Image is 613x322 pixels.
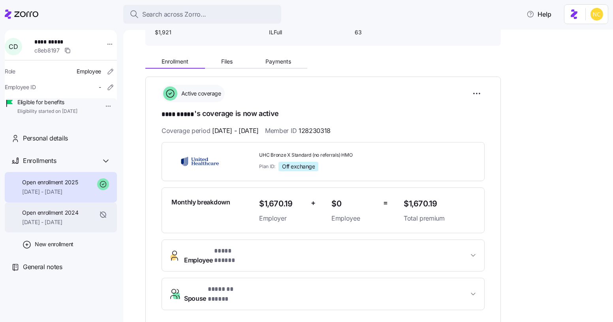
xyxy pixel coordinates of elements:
span: Eligibility started on [DATE] [17,108,77,115]
button: Help [520,6,558,22]
button: Search across Zorro... [123,5,281,24]
span: $1,921 [155,28,263,36]
span: Open enrollment 2024 [22,209,78,217]
span: - [99,83,101,91]
span: Monthly breakdown [171,197,230,207]
span: $1,670.19 [259,197,305,210]
span: = [383,197,388,209]
span: 63 [355,28,434,36]
span: Open enrollment 2025 [22,178,78,186]
span: Eligible for benefits [17,98,77,106]
span: Plan ID: [259,163,275,170]
span: [DATE] - [DATE] [212,126,259,136]
span: Enrollment [162,59,188,64]
span: Total premium [404,213,475,223]
span: Search across Zorro... [142,9,206,19]
span: General notes [23,262,62,272]
span: [DATE] - [DATE] [22,188,78,196]
span: Files [221,59,233,64]
span: [DATE] - [DATE] [22,218,78,226]
span: C D [9,43,18,50]
span: Payments [265,59,291,64]
span: UHC Bronze X Standard (no referrals) HMO [259,152,397,159]
span: Employer [259,213,305,223]
span: $1,670.19 [404,197,475,210]
span: Employee [184,246,251,265]
span: Off exchange [282,163,315,170]
span: Employee ID [5,83,36,91]
span: Member ID [265,126,331,136]
img: UnitedHealthcare [171,152,228,170]
span: New enrollment [35,240,73,248]
h1: 's coverage is now active [162,109,485,120]
span: Personal details [23,133,68,143]
span: Coverage period [162,126,259,136]
span: Enrollments [23,156,56,166]
span: Employee [331,213,377,223]
span: ILFull [269,28,348,36]
span: c8eb8197 [34,47,60,54]
span: Active coverage [179,90,221,97]
span: + [311,197,316,209]
span: Spouse [184,285,253,303]
span: 128230318 [299,126,331,136]
span: Role [5,67,15,75]
img: e03b911e832a6112bf72643c5874f8d8 [590,8,603,21]
span: Employee [77,67,101,75]
span: Help [527,9,551,19]
span: $0 [331,197,377,210]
